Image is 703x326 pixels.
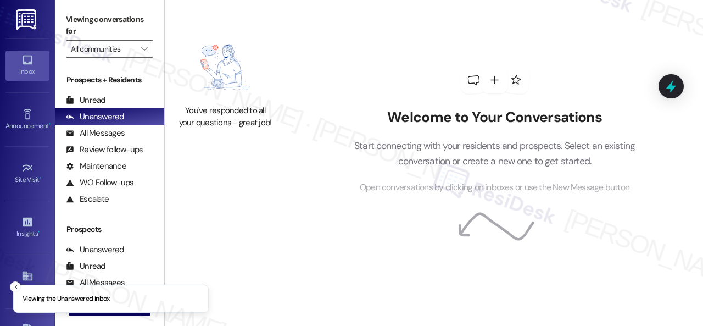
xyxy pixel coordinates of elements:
div: You've responded to all your questions - great job! [177,105,274,129]
img: ResiDesk Logo [16,9,38,30]
div: Escalate [66,194,109,205]
a: Insights • [5,213,49,242]
div: Maintenance [66,161,126,172]
span: • [49,120,51,128]
p: Viewing the Unanswered inbox [23,294,110,304]
h2: Welcome to Your Conversations [338,109,652,126]
button: Close toast [10,281,21,292]
p: Start connecting with your residents and prospects. Select an existing conversation or create a n... [338,138,652,169]
div: All Messages [66,128,125,139]
a: Buildings [5,267,49,296]
span: • [38,228,40,236]
div: Review follow-ups [66,144,143,156]
input: All communities [71,40,136,58]
div: Unanswered [66,244,124,256]
img: empty-state [182,35,269,100]
label: Viewing conversations for [66,11,153,40]
div: Unanswered [66,111,124,123]
span: • [40,174,41,182]
div: Unread [66,95,105,106]
div: WO Follow-ups [66,177,133,189]
div: Prospects [55,224,164,235]
i:  [141,45,147,53]
span: Open conversations by clicking on inboxes or use the New Message button [360,181,629,195]
div: Unread [66,261,105,272]
div: Prospects + Residents [55,74,164,86]
a: Inbox [5,51,49,80]
a: Site Visit • [5,159,49,189]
